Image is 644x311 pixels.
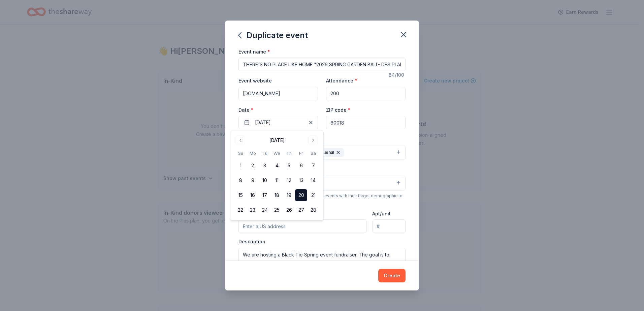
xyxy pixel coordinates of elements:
button: 9 [247,174,259,186]
button: 12 [283,174,295,186]
button: 11 [271,174,283,186]
th: Sunday [234,150,247,157]
div: 84 /100 [389,71,406,79]
button: 28 [307,204,319,216]
label: Apt/unit [372,210,391,217]
button: [DATE] [238,116,318,129]
button: 5 [283,160,295,172]
button: 14 [307,174,319,186]
button: 7 [307,160,319,172]
button: 21 [307,189,319,201]
button: 24 [259,204,271,216]
button: Go to next month [309,136,318,145]
label: Event website [238,77,272,84]
button: 15 [234,189,247,201]
button: 2 [247,160,259,172]
button: 4 [271,160,283,172]
label: Date [238,107,318,113]
button: 22 [234,204,247,216]
input: 12345 (U.S. only) [326,116,406,129]
button: 19 [283,189,295,201]
th: Thursday [283,150,295,157]
button: 27 [295,204,307,216]
button: 25 [271,204,283,216]
label: Description [238,238,265,245]
input: Enter a US address [238,219,367,233]
input: https://www... [238,87,318,100]
label: ZIP code [326,107,351,113]
button: 1 [234,160,247,172]
button: Create [378,269,406,282]
th: Monday [247,150,259,157]
input: # [372,219,406,233]
input: 20 [326,87,406,100]
label: Attendance [326,77,357,84]
button: 26 [283,204,295,216]
th: Friday [295,150,307,157]
button: Go to previous month [236,136,245,145]
label: Event name [238,48,270,55]
th: Saturday [307,150,319,157]
button: 3 [259,160,271,172]
button: 20 [295,189,307,201]
button: 8 [234,174,247,186]
div: [DATE] [269,136,285,144]
button: 13 [295,174,307,186]
button: 18 [271,189,283,201]
button: 6 [295,160,307,172]
textarea: We are hosting a Black-Tie Spring event fundraiser. The goal is to celebrate our members, raise f... [238,248,406,278]
button: 17 [259,189,271,201]
th: Wednesday [271,150,283,157]
th: Tuesday [259,150,271,157]
button: 23 [247,204,259,216]
div: Duplicate event [238,30,308,41]
button: 16 [247,189,259,201]
input: Spring Fundraiser [238,58,406,71]
button: 10 [259,174,271,186]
